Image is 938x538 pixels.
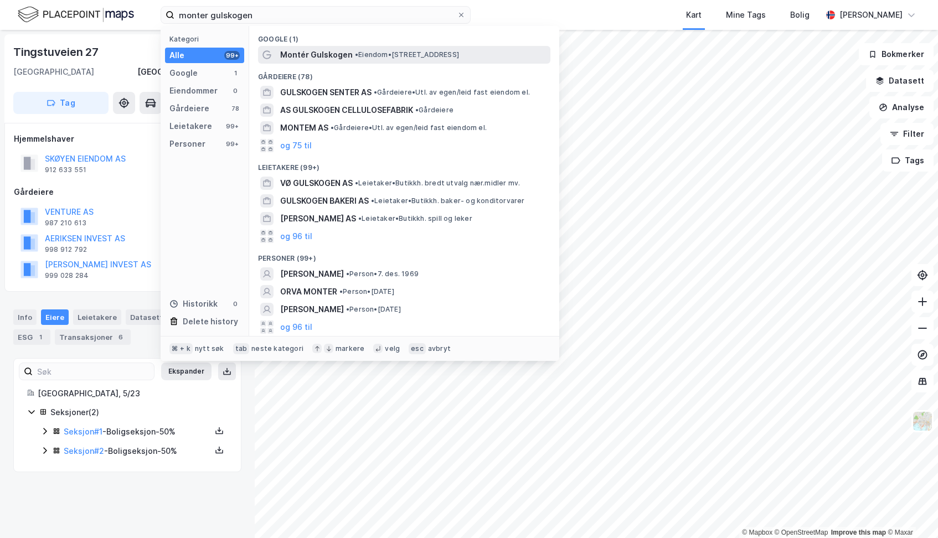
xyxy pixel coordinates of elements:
div: Alle [169,49,184,62]
span: Leietaker • Butikkh. spill og leker [358,214,472,223]
div: 1 [231,69,240,77]
div: 987 210 613 [45,219,86,227]
div: 99+ [224,139,240,148]
a: OpenStreetMap [775,529,828,536]
span: • [339,287,343,296]
div: Gårdeiere (78) [249,64,559,84]
div: 912 633 551 [45,165,86,174]
span: • [371,196,374,205]
div: Eiere [41,309,69,325]
div: Google [169,66,198,80]
div: 1 [35,332,46,343]
span: Person • 7. des. 1969 [346,270,419,278]
input: Søk [33,363,154,380]
div: [PERSON_NAME] [839,8,903,22]
span: MONTEM AS [280,121,328,134]
button: Datasett [866,70,934,92]
div: Hjemmelshaver [14,132,241,146]
div: ⌘ + k [169,343,193,354]
div: - Boligseksjon - 50% [64,425,211,438]
button: Bokmerker [859,43,934,65]
img: logo.f888ab2527a4732fd821a326f86c7f29.svg [18,5,134,24]
span: • [355,179,358,187]
div: 0 [231,299,240,308]
button: og 96 til [280,320,312,334]
div: 6 [115,332,126,343]
div: 999 028 284 [45,271,89,280]
span: • [346,305,349,313]
div: esc [409,343,426,354]
span: • [358,214,362,223]
div: Delete history [183,315,238,328]
span: ORVA MONTER [280,285,337,298]
div: ESG [13,329,50,345]
div: Transaksjoner [55,329,131,345]
div: Gårdeiere [169,102,209,115]
div: markere [336,344,364,353]
a: Mapbox [742,529,772,536]
a: Seksjon#2 [64,446,104,456]
div: Kontrollprogram for chat [883,485,938,538]
span: Eiendom • [STREET_ADDRESS] [355,50,459,59]
span: AS GULSKOGEN CELLULOSEFABRIK [280,104,413,117]
iframe: Chat Widget [883,485,938,538]
span: • [346,270,349,278]
div: 0 [231,86,240,95]
div: [GEOGRAPHIC_DATA], 5/23 [38,387,228,400]
span: • [415,106,419,114]
div: neste kategori [251,344,303,353]
button: Ekspander [161,363,212,380]
span: [PERSON_NAME] [280,303,344,316]
button: Filter [880,123,934,145]
button: Tag [13,92,109,114]
div: - Boligseksjon - 50% [64,444,211,458]
div: Historikk [169,297,218,311]
button: og 75 til [280,139,312,152]
span: Person • [DATE] [339,287,394,296]
div: Personer (99+) [249,245,559,265]
span: Leietaker • Butikkh. bredt utvalg nær.midler mv. [355,179,520,188]
div: Kategori [169,35,244,43]
span: Leietaker • Butikkh. baker- og konditorvarer [371,196,525,205]
div: 78 [231,104,240,113]
div: 998 912 792 [45,245,87,254]
span: GULSKOGEN BAKERI AS [280,194,369,208]
div: tab [233,343,250,354]
button: og 96 til [280,230,312,243]
a: Improve this map [831,529,886,536]
div: avbryt [428,344,451,353]
div: Leietakere (99+) [249,154,559,174]
span: Montér Gulskogen [280,48,353,61]
span: GULSKOGEN SENTER AS [280,86,372,99]
div: Datasett [126,309,167,325]
input: Søk på adresse, matrikkel, gårdeiere, leietakere eller personer [174,7,457,23]
div: Info [13,309,37,325]
span: Gårdeiere • Utl. av egen/leid fast eiendom el. [331,123,487,132]
div: [GEOGRAPHIC_DATA] [13,65,94,79]
span: • [374,88,377,96]
div: Leietakere [73,309,121,325]
button: Tags [882,149,934,172]
div: Tingstuveien 27 [13,43,101,61]
div: 99+ [224,122,240,131]
span: • [331,123,334,132]
span: [PERSON_NAME] [280,267,344,281]
div: [GEOGRAPHIC_DATA], 5/23 [137,65,241,79]
div: 99+ [224,51,240,60]
div: Bolig [790,8,810,22]
div: Leietakere [169,120,212,133]
div: nytt søk [195,344,224,353]
span: Gårdeiere [415,106,453,115]
div: Gårdeiere [14,185,241,199]
span: VØ GULSKOGEN AS [280,177,353,190]
span: Person • [DATE] [346,305,401,314]
div: Google (1) [249,26,559,46]
span: [PERSON_NAME] AS [280,212,356,225]
a: Seksjon#1 [64,427,102,436]
button: Analyse [869,96,934,118]
div: Kart [686,8,702,22]
span: • [355,50,358,59]
span: Gårdeiere • Utl. av egen/leid fast eiendom el. [374,88,530,97]
div: Personer [169,137,205,151]
div: Eiendommer [169,84,218,97]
